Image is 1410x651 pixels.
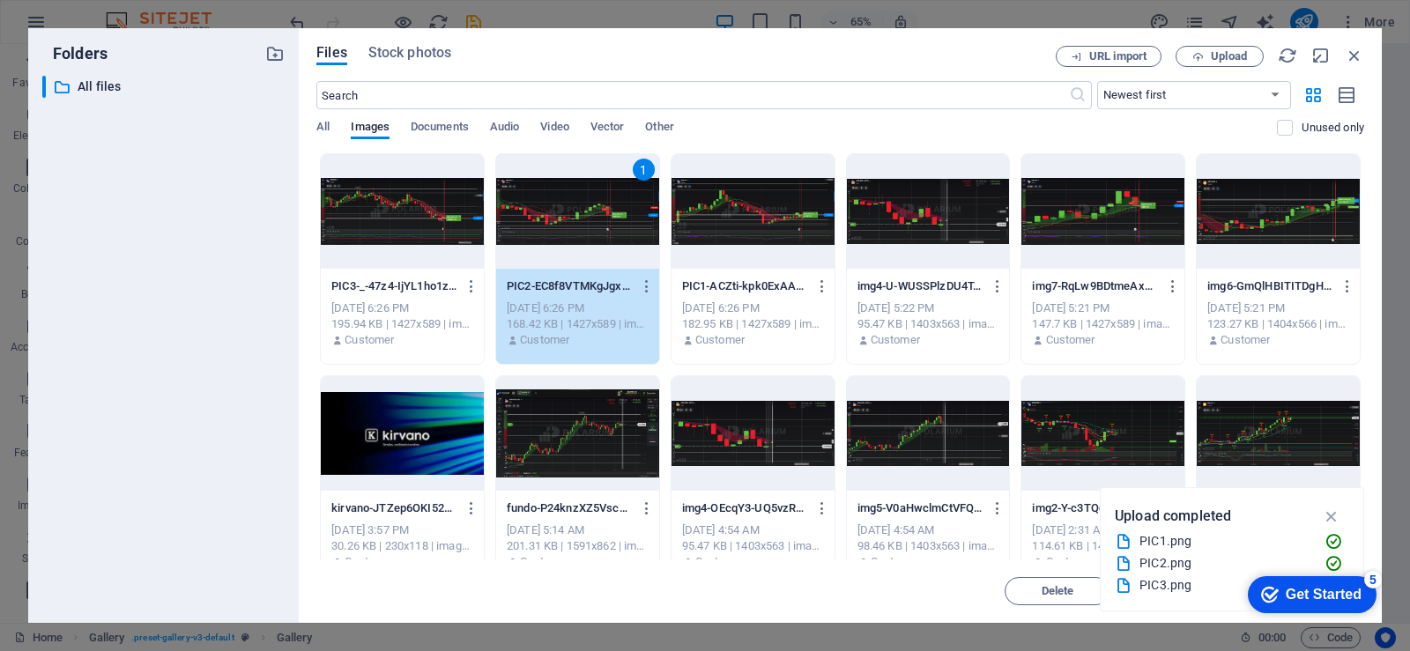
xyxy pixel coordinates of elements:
[1046,332,1095,348] p: Customer
[42,76,46,98] div: ​
[682,278,807,294] p: PIC1-ACZti-kpk0ExAAruxWnofA.png
[1345,46,1364,65] i: Close
[520,554,569,570] p: Customer
[368,42,451,63] span: Stock photos
[126,4,144,21] div: 5
[1139,575,1310,596] div: PIC3.png
[345,554,394,570] p: Customer
[1139,553,1310,573] div: PIC2.png
[695,554,745,570] p: Customer
[857,538,999,554] div: 98.46 KB | 1403x563 | image/png
[1207,316,1349,332] div: 123.27 KB | 1404x566 | image/png
[331,538,473,554] div: 30.26 KB | 230x118 | image/png
[507,522,649,538] div: [DATE] 5:14 AM
[871,332,920,348] p: Customer
[857,316,999,332] div: 95.47 KB | 1403x563 | image/png
[857,300,999,316] div: [DATE] 5:22 PM
[316,42,347,63] span: Files
[1311,46,1331,65] i: Minimize
[1032,522,1174,538] div: [DATE] 2:31 AM
[1176,46,1264,67] button: Upload
[1139,531,1310,551] div: PIC1.png
[411,116,469,141] span: Documents
[507,300,649,316] div: [DATE] 6:26 PM
[265,44,285,63] i: Create new folder
[857,522,999,538] div: [DATE] 4:54 AM
[682,538,824,554] div: 95.47 KB | 1403x563 | image/png
[351,116,390,141] span: Images
[520,332,569,348] p: Customer
[42,42,108,65] p: Folders
[507,316,649,332] div: 168.42 KB | 1427x589 | image/png
[695,332,745,348] p: Customer
[1221,332,1270,348] p: Customer
[871,554,920,570] p: Customer
[316,81,1068,109] input: Search
[316,116,330,141] span: All
[1278,46,1297,65] i: Reload
[682,522,824,538] div: [DATE] 4:54 AM
[507,278,632,294] p: PIC2-EC8f8VTMKgJgxG7wJi6IAw.png
[1046,554,1095,570] p: Customer
[1032,538,1174,554] div: 114.61 KB | 1403x563 | image/png
[1056,46,1161,67] button: URL import
[331,316,473,332] div: 195.94 KB | 1427x589 | image/png
[1005,577,1110,605] button: Delete
[48,19,123,35] div: Get Started
[331,500,456,516] p: kirvano-JTZep6OKI52RPcqAJZBi7A.png
[1089,51,1147,62] span: URL import
[490,116,519,141] span: Audio
[1032,500,1157,516] p: img2-Y-c3TQqvSCecsX1wnxA07w.png
[682,300,824,316] div: [DATE] 6:26 PM
[1302,120,1364,136] p: Displays only files that are not in use on the website. Files added during this session can still...
[645,116,673,141] span: Other
[1032,278,1157,294] p: img7-RqLw9BDtmeAxs7OzdmauaA.png
[1115,505,1231,528] p: Upload completed
[507,538,649,554] div: 201.31 KB | 1591x862 | image/png
[1211,51,1247,62] span: Upload
[78,77,252,97] p: All files
[633,159,655,181] div: 1
[331,278,456,294] p: PIC3-_-47z4-IjYL1ho1z8Hm3Rg.png
[1207,300,1349,316] div: [DATE] 5:21 PM
[331,522,473,538] div: [DATE] 3:57 PM
[1042,586,1074,596] span: Delete
[331,300,473,316] div: [DATE] 6:26 PM
[682,500,807,516] p: img4-OEcqY3-UQ5vzR5pBFGzsZw.png
[682,316,824,332] div: 182.95 KB | 1427x589 | image/png
[590,116,625,141] span: Vector
[345,332,394,348] p: Customer
[1032,316,1174,332] div: 147.7 KB | 1427x589 | image/png
[540,116,568,141] span: Video
[507,500,632,516] p: fundo-P24knzXZ5VscTh9F-HyvKA.png
[1207,278,1332,294] p: img6-GmQlHBITITDgHQl6k-D4gQ.png
[857,500,983,516] p: img5-V0aHwclmCtVFQtLAKxozAg.png
[1032,300,1174,316] div: [DATE] 5:21 PM
[857,278,983,294] p: img4-U-WUSSPlzDU4T-NH7ge7fA.png
[10,9,138,46] div: Get Started 5 items remaining, 0% complete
